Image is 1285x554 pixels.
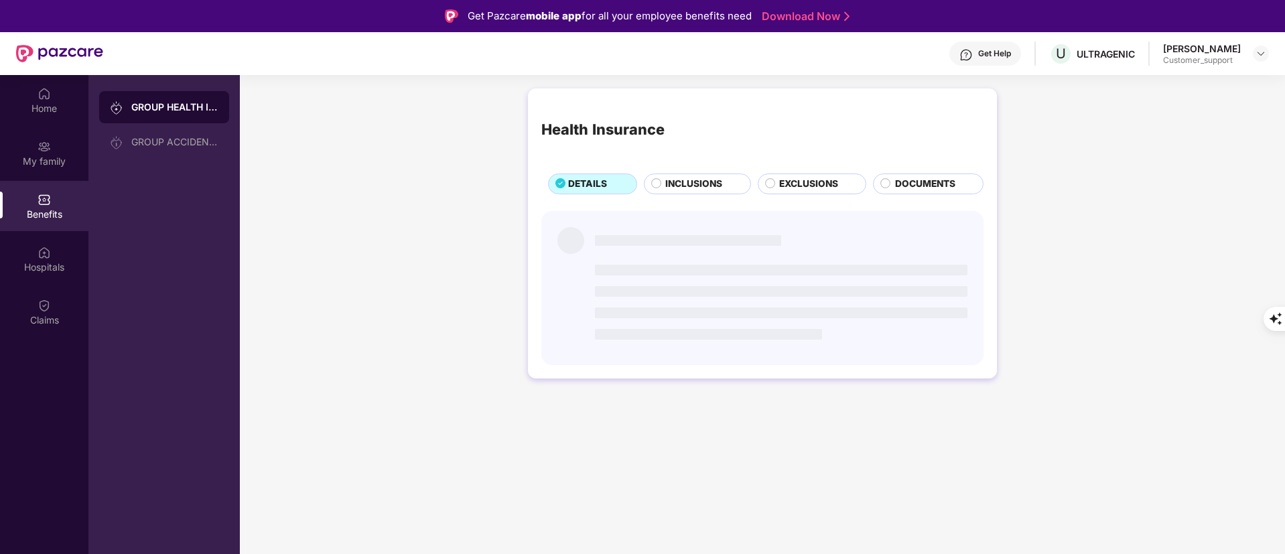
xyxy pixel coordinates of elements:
[1077,48,1135,60] div: ULTRAGENIC
[1163,42,1241,55] div: [PERSON_NAME]
[1256,48,1266,59] img: svg+xml;base64,PHN2ZyBpZD0iRHJvcGRvd24tMzJ4MzIiIHhtbG5zPSJodHRwOi8vd3d3LnczLm9yZy8yMDAwL3N2ZyIgd2...
[1056,46,1066,62] span: U
[526,9,582,22] strong: mobile app
[445,9,458,23] img: Logo
[844,9,850,23] img: Stroke
[1163,55,1241,66] div: Customer_support
[762,9,846,23] a: Download Now
[16,45,103,62] img: New Pazcare Logo
[468,8,752,24] div: Get Pazcare for all your employee benefits need
[978,48,1011,59] div: Get Help
[959,48,973,62] img: svg+xml;base64,PHN2ZyBpZD0iSGVscC0zMngzMiIgeG1sbnM9Imh0dHA6Ly93d3cudzMub3JnLzIwMDAvc3ZnIiB3aWR0aD...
